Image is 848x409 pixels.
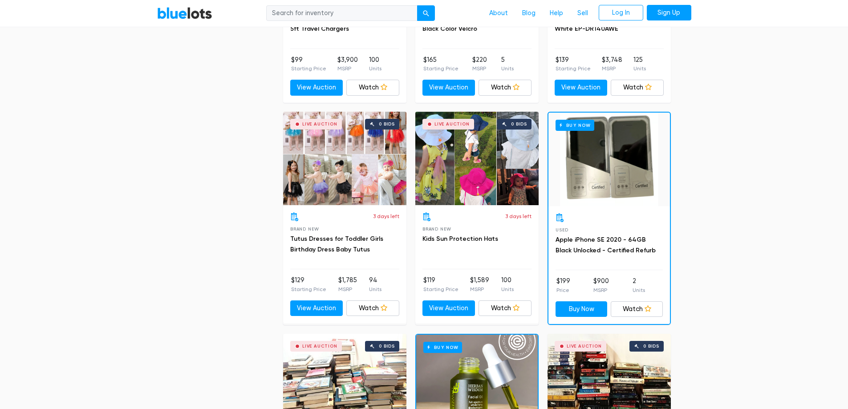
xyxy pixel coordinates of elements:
[369,275,381,293] li: 94
[643,344,659,348] div: 0 bids
[501,285,514,293] p: Units
[291,65,326,73] p: Starting Price
[470,275,489,293] li: $1,589
[423,285,458,293] p: Starting Price
[290,80,343,96] a: View Auction
[415,112,539,205] a: Live Auction 0 bids
[291,55,326,73] li: $99
[266,5,418,21] input: Search for inventory
[472,65,487,73] p: MSRP
[423,55,458,73] li: $165
[567,344,602,348] div: Live Auction
[556,301,608,317] a: Buy Now
[369,285,381,293] p: Units
[423,65,458,73] p: Starting Price
[647,5,691,21] a: Sign Up
[422,227,451,231] span: Brand New
[379,344,395,348] div: 0 bids
[548,113,670,206] a: Buy Now
[505,212,532,220] p: 3 days left
[422,300,475,316] a: View Auction
[602,65,622,73] p: MSRP
[556,120,594,131] h6: Buy Now
[633,65,646,73] p: Units
[290,235,383,253] a: Tutus Dresses for Toddler Girls Birthday Dress Baby Tutus
[302,344,337,348] div: Live Auction
[633,276,645,294] li: 2
[337,55,358,73] li: $3,900
[556,236,656,254] a: Apple iPhone SE 2020 - 64GB Black Unlocked - Certified Refurb
[291,285,326,293] p: Starting Price
[283,112,406,205] a: Live Auction 0 bids
[556,55,591,73] li: $139
[570,5,595,22] a: Sell
[423,342,462,353] h6: Buy Now
[472,55,487,73] li: $220
[338,285,357,293] p: MSRP
[369,55,381,73] li: 100
[470,285,489,293] p: MSRP
[291,275,326,293] li: $129
[501,275,514,293] li: 100
[501,55,514,73] li: 5
[479,300,532,316] a: Watch
[599,5,643,21] a: Log In
[556,276,570,294] li: $199
[157,7,212,20] a: BlueLots
[434,122,470,126] div: Live Auction
[479,80,532,96] a: Watch
[593,276,609,294] li: $900
[337,65,358,73] p: MSRP
[422,235,498,243] a: Kids Sun Protection Hats
[555,80,608,96] a: View Auction
[346,80,399,96] a: Watch
[556,65,591,73] p: Starting Price
[515,5,543,22] a: Blog
[423,275,458,293] li: $119
[556,227,568,232] span: Used
[369,65,381,73] p: Units
[543,5,570,22] a: Help
[290,300,343,316] a: View Auction
[593,286,609,294] p: MSRP
[611,301,663,317] a: Watch
[302,122,337,126] div: Live Auction
[633,286,645,294] p: Units
[373,212,399,220] p: 3 days left
[602,55,622,73] li: $3,748
[338,275,357,293] li: $1,785
[633,55,646,73] li: 125
[290,227,319,231] span: Brand New
[501,65,514,73] p: Units
[611,80,664,96] a: Watch
[482,5,515,22] a: About
[422,80,475,96] a: View Auction
[379,122,395,126] div: 0 bids
[556,286,570,294] p: Price
[511,122,527,126] div: 0 bids
[346,300,399,316] a: Watch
